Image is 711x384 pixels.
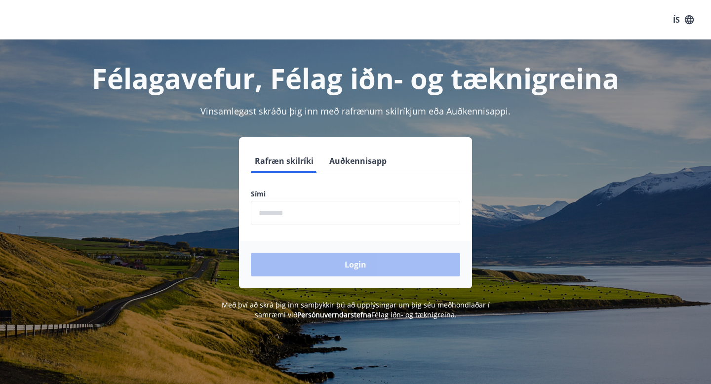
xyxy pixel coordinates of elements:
[222,300,490,319] span: Með því að skrá þig inn samþykkir þú að upplýsingar um þig séu meðhöndlaðar í samræmi við Félag i...
[325,149,391,173] button: Auðkennisapp
[200,105,511,117] span: Vinsamlegast skráðu þig inn með rafrænum skilríkjum eða Auðkennisappi.
[251,189,460,199] label: Sími
[251,149,317,173] button: Rafræn skilríki
[668,11,699,29] button: ÍS
[297,310,371,319] a: Persónuverndarstefna
[12,59,699,97] h1: Félagavefur, Félag iðn- og tæknigreina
